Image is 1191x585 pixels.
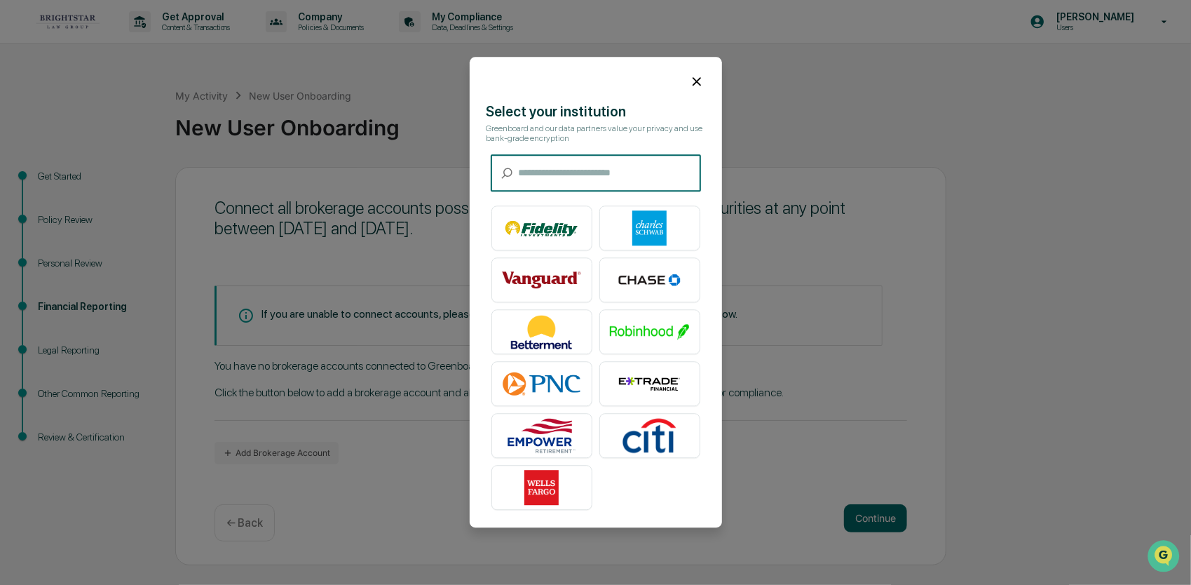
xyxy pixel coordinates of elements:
[48,107,230,121] div: Start new chat
[610,211,690,246] img: Charles Schwab
[8,170,96,196] a: 🖐️Preclearance
[14,204,25,215] div: 🔎
[502,263,582,298] img: Vanguard
[102,177,113,189] div: 🗄️
[28,203,88,217] span: Data Lookup
[116,176,174,190] span: Attestations
[238,111,255,128] button: Start new chat
[502,367,582,402] img: PNC
[610,263,690,298] img: Chase
[14,107,39,132] img: 1746055101610-c473b297-6a78-478c-a979-82029cc54cd1
[610,367,690,402] img: E*TRADE
[502,211,582,246] img: Fidelity Investments
[486,124,705,144] div: Greenboard and our data partners value your privacy and use bank-grade encryption
[28,176,90,190] span: Preclearance
[502,419,582,454] img: Empower Retirement
[14,177,25,189] div: 🖐️
[99,236,170,248] a: Powered byPylon
[8,197,94,222] a: 🔎Data Lookup
[486,104,705,121] div: Select your institution
[502,471,582,506] img: Wells Fargo
[502,315,582,350] img: Betterment
[610,419,690,454] img: Citibank
[610,315,690,350] img: Robinhood
[48,121,177,132] div: We're available if you need us!
[139,237,170,248] span: Pylon
[96,170,179,196] a: 🗄️Attestations
[1146,539,1184,577] iframe: Open customer support
[14,29,255,51] p: How can we help?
